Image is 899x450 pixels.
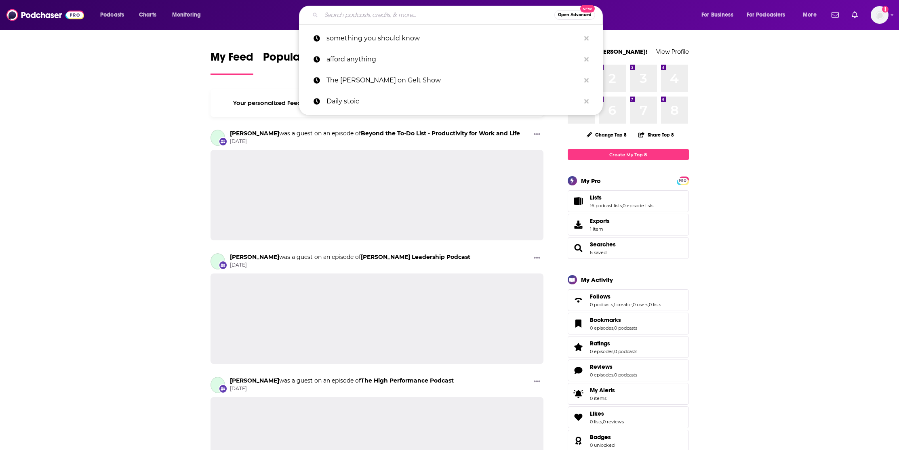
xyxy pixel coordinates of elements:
a: 0 users [633,302,648,307]
a: 0 lists [649,302,661,307]
span: My Feed [211,50,253,69]
a: Charles Duhigg [211,130,225,146]
span: Follows [568,289,689,311]
button: Share Top 8 [638,127,674,143]
button: open menu [797,8,827,21]
span: Likes [568,406,689,428]
div: My Activity [581,276,613,284]
a: Bookmarks [571,318,587,329]
a: View Profile [656,48,689,55]
a: Reviews [590,363,637,370]
span: Bookmarks [568,313,689,334]
a: Searches [571,242,587,254]
a: Show notifications dropdown [828,8,842,22]
span: Exports [590,217,610,225]
a: Reviews [571,365,587,376]
span: Reviews [590,363,613,370]
span: 0 items [590,395,615,401]
button: Change Top 8 [582,130,632,140]
button: Open AdvancedNew [554,10,595,20]
a: 0 lists [590,419,602,425]
span: Follows [590,293,611,300]
a: Exports [568,214,689,236]
h3: was a guest on an episode of [230,377,454,385]
a: 0 podcasts [614,372,637,378]
img: User Profile [871,6,888,24]
a: Welcome [PERSON_NAME]! [568,48,648,55]
button: Show More Button [531,253,543,263]
p: Daily stoic [326,91,580,112]
button: Show profile menu [871,6,888,24]
span: My Alerts [571,388,587,400]
a: Charles Duhigg [230,377,279,384]
p: The Goldstein on Gelt Show [326,70,580,91]
a: Follows [590,293,661,300]
p: something you should know [326,28,580,49]
span: [DATE] [230,138,520,145]
div: New Appearance [219,137,227,146]
h3: was a guest on an episode of [230,253,470,261]
span: Open Advanced [558,13,592,17]
span: Ratings [568,336,689,358]
a: 0 podcasts [614,325,637,331]
a: 0 episodes [590,372,613,378]
svg: Add a profile image [882,6,888,13]
span: , [613,349,614,354]
a: afford anything [299,49,603,70]
span: , [613,302,614,307]
a: 0 episode lists [623,203,653,208]
a: Charles Duhigg [230,130,279,137]
a: Charles Duhigg [211,377,225,393]
a: Lists [590,194,653,201]
a: Charts [134,8,161,21]
a: 0 episodes [590,325,613,331]
div: New Appearance [219,261,227,269]
span: , [648,302,649,307]
a: Beyond the To-Do List - Productivity for Work and Life [361,130,520,137]
a: Bookmarks [590,316,637,324]
span: Lists [590,194,602,201]
button: open menu [741,8,797,21]
a: 0 podcasts [614,349,637,354]
a: Daily stoic [299,91,603,112]
button: Show More Button [531,377,543,387]
a: Ratings [590,340,637,347]
a: PRO [678,177,688,183]
button: open menu [95,8,135,21]
h3: was a guest on an episode of [230,130,520,137]
a: My Alerts [568,383,689,405]
span: Logged in as cduhigg [871,6,888,24]
button: open menu [166,8,211,21]
span: , [613,325,614,331]
a: Charles Duhigg [230,253,279,261]
a: Create My Top 8 [568,149,689,160]
span: Searches [568,237,689,259]
span: 1 item [590,226,610,232]
div: New Appearance [219,384,227,393]
span: Exports [571,219,587,230]
span: Likes [590,410,604,417]
span: [DATE] [230,385,454,392]
a: My Feed [211,50,253,75]
a: Searches [590,241,616,248]
span: Lists [568,190,689,212]
p: afford anything [326,49,580,70]
span: For Business [701,9,733,21]
a: Likes [590,410,624,417]
a: 16 podcast lists [590,203,622,208]
span: New [580,5,595,13]
div: Your personalized Feed is curated based on the Podcasts, Creators, Users, and Lists that you Follow. [211,89,544,117]
a: The High Performance Podcast [361,377,454,384]
a: Lists [571,196,587,207]
a: 0 unlocked [590,442,615,448]
a: Badges [590,433,615,441]
span: My Alerts [590,387,615,394]
span: [DATE] [230,262,470,269]
a: something you should know [299,28,603,49]
span: , [602,419,603,425]
a: Popular Feed [263,50,332,75]
span: Ratings [590,340,610,347]
span: Podcasts [100,9,124,21]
